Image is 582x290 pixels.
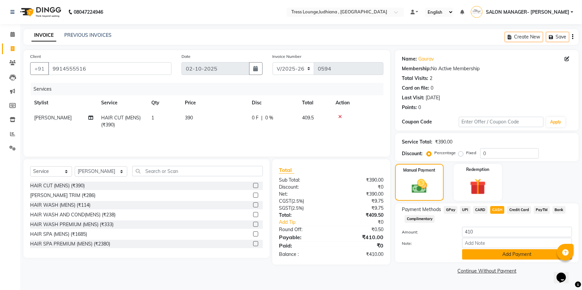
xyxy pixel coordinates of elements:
[48,62,171,75] input: Search by Name/Mobile/Email/Code
[274,205,331,212] div: ( )
[132,166,263,176] input: Search or Scan
[402,65,431,72] div: Membership:
[274,251,331,258] div: Balance :
[331,212,388,219] div: ₹409.50
[341,219,389,226] div: ₹0
[252,114,259,121] span: 0 F
[30,182,85,189] div: HAIR CUT (MENS) (₹390)
[298,95,332,110] th: Total
[418,104,421,111] div: 0
[265,114,273,121] span: 0 %
[402,85,429,92] div: Card on file:
[274,241,331,250] div: Paid:
[30,221,114,228] div: HAIR WASH PREMIUM (MENS) (₹333)
[402,65,572,72] div: No Active Membership
[74,3,103,21] b: 08047224946
[546,117,565,127] button: Apply
[151,115,154,121] span: 1
[471,6,483,18] img: SALON MANAGER- VASU
[486,9,569,16] span: SALON MANAGER- [PERSON_NAME]
[30,202,90,209] div: HAIR WASH (MENS) (₹114)
[554,263,575,283] iframe: chat widget
[331,233,388,241] div: ₹410.00
[302,115,314,121] span: 409.5
[274,184,331,191] div: Discount:
[261,114,263,121] span: |
[397,240,457,247] label: Note:
[30,54,41,60] label: Client
[402,104,417,111] div: Points:
[402,56,417,63] div: Name:
[181,95,248,110] th: Price
[331,241,388,250] div: ₹0
[426,94,440,101] div: [DATE]
[473,206,488,214] span: CARD
[31,83,388,95] div: Services
[402,138,432,146] div: Service Total:
[402,150,423,157] div: Discount:
[505,32,543,42] button: Create New
[405,215,435,223] span: Complimentary
[30,62,49,75] button: +91
[430,75,432,82] div: 2
[274,191,331,198] div: Net:
[274,226,331,233] div: Round Off:
[64,32,112,38] a: PREVIOUS INVOICES
[396,268,577,275] a: Continue Without Payment
[279,205,291,211] span: SGST
[332,95,383,110] th: Action
[274,233,331,241] div: Payable:
[279,198,291,204] span: CGST
[331,184,388,191] div: ₹0
[331,177,388,184] div: ₹390.00
[30,240,110,248] div: HAIR SPA PREMIUM (MENS) (₹2380)
[460,206,470,214] span: UPI
[97,95,147,110] th: Service
[553,206,566,214] span: Bank
[546,32,569,42] button: Save
[101,115,141,128] span: HAIR CUT (MENS) (₹390)
[490,206,505,214] span: CASH
[30,192,95,199] div: [PERSON_NAME] TRIM (₹286)
[404,167,436,173] label: Manual Payment
[248,95,298,110] th: Disc
[279,167,294,174] span: Total
[34,115,72,121] span: [PERSON_NAME]
[435,138,452,146] div: ₹390.00
[465,177,491,197] img: _gift.svg
[466,150,476,156] label: Fixed
[534,206,550,214] span: PayTM
[407,177,432,195] img: _cash.svg
[181,54,191,60] label: Date
[459,117,544,127] input: Enter Offer / Coupon Code
[418,56,434,63] a: Gaurav
[431,85,433,92] div: 0
[402,118,458,125] div: Coupon Code
[331,198,388,205] div: ₹9.75
[466,167,489,173] label: Redemption
[30,95,97,110] th: Stylist
[185,115,193,121] span: 390
[462,249,572,260] button: Add Payment
[274,198,331,205] div: ( )
[402,75,428,82] div: Total Visits:
[402,206,441,213] span: Payment Methods
[397,229,457,235] label: Amount:
[331,205,388,212] div: ₹9.75
[331,251,388,258] div: ₹410.00
[462,227,572,237] input: Amount
[462,238,572,248] input: Add Note
[507,206,531,214] span: Credit Card
[331,226,388,233] div: ₹0.50
[17,3,63,21] img: logo
[402,94,424,101] div: Last Visit:
[273,54,302,60] label: Invoice Number
[292,205,302,211] span: 2.5%
[274,212,331,219] div: Total:
[331,191,388,198] div: ₹390.00
[444,206,457,214] span: GPay
[274,219,341,226] a: Add Tip
[434,150,456,156] label: Percentage
[147,95,181,110] th: Qty
[30,231,87,238] div: HAIR SPA (MENS) (₹1685)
